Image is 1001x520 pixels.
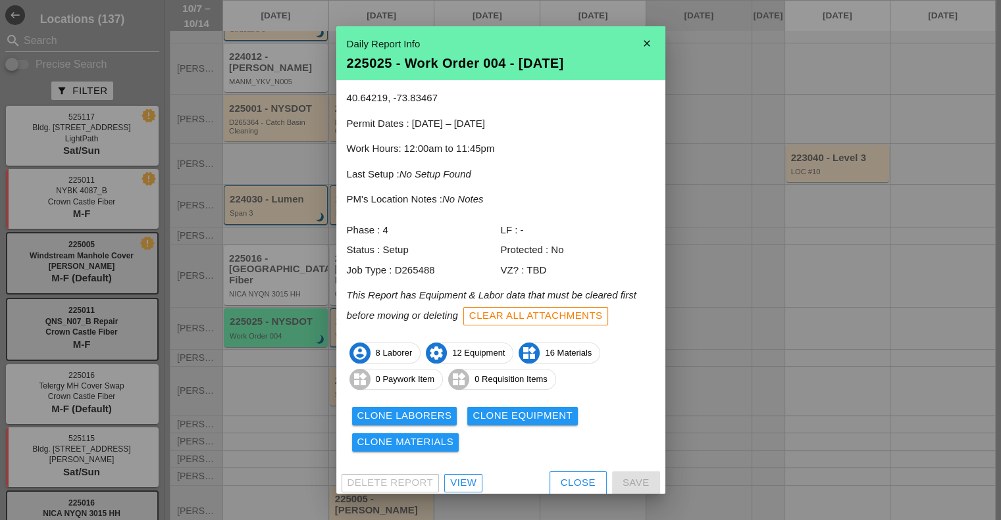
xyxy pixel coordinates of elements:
[426,343,447,364] i: settings
[519,343,600,364] span: 16 Materials
[634,30,660,57] i: close
[550,471,607,495] button: Close
[352,433,459,452] button: Clone Materials
[347,57,655,70] div: 225025 - Work Order 004 - [DATE]
[357,435,454,450] div: Clone Materials
[519,343,540,364] i: widgets
[347,167,655,182] p: Last Setup :
[463,307,609,325] button: Clear All Attachments
[357,408,452,423] div: Clone Laborers
[473,408,573,423] div: Clone Equipment
[561,475,596,490] div: Close
[347,263,501,278] div: Job Type : D265488
[444,474,482,492] a: View
[347,116,655,131] p: Permit Dates : [DATE] – [DATE]
[426,343,513,364] span: 12 Equipment
[350,369,443,390] span: 0 Paywork Item
[469,308,603,323] div: Clear All Attachments
[442,193,484,204] i: No Notes
[347,289,636,320] i: This Report has Equipment & Labor data that must be cleared first before moving or deleting
[347,223,501,238] div: Phase : 4
[399,168,471,179] i: No Setup Found
[350,343,421,364] span: 8 Laborer
[467,407,578,425] button: Clone Equipment
[501,223,655,238] div: LF : -
[349,369,371,390] i: widgets
[349,343,371,364] i: account_circle
[450,475,476,490] div: View
[352,407,457,425] button: Clone Laborers
[347,91,655,106] p: 40.64219, -73.83467
[448,369,469,390] i: widgets
[347,141,655,156] p: Work Hours: 12:00am to 11:45pm
[347,243,501,258] div: Status : Setup
[449,369,555,390] span: 0 Requisition Items
[347,192,655,207] p: PM's Location Notes :
[347,37,655,52] div: Daily Report Info
[501,243,655,258] div: Protected : No
[501,263,655,278] div: VZ? : TBD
